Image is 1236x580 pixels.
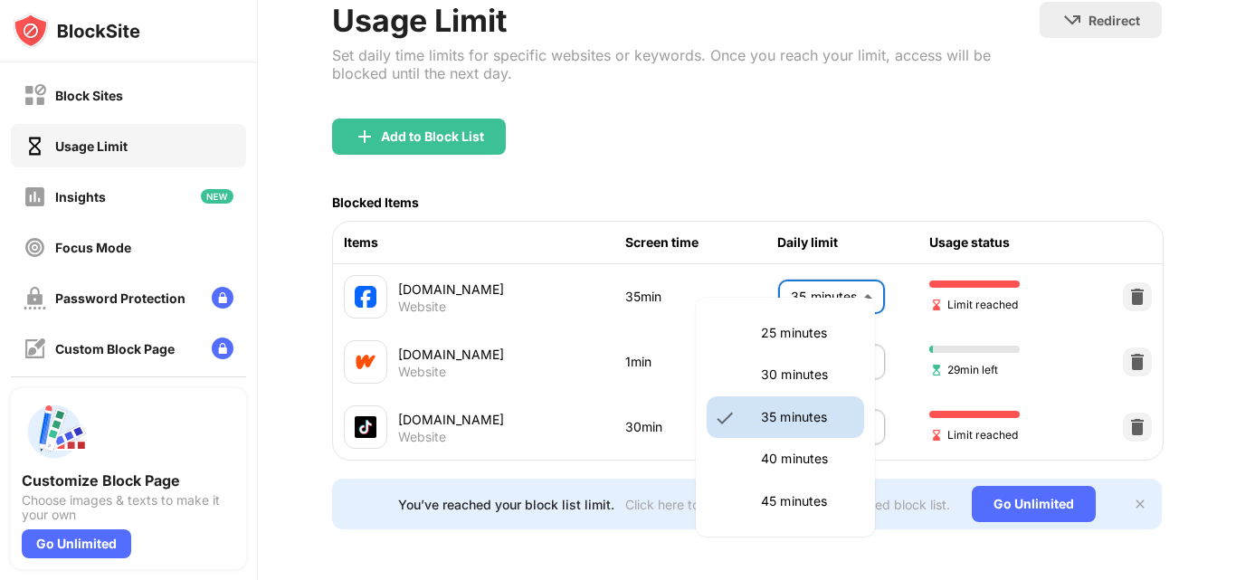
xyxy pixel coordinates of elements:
[761,533,853,553] p: 50 minutes
[761,365,853,385] p: 30 minutes
[761,407,853,427] p: 35 minutes
[761,491,853,511] p: 45 minutes
[761,323,853,343] p: 25 minutes
[761,449,853,469] p: 40 minutes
